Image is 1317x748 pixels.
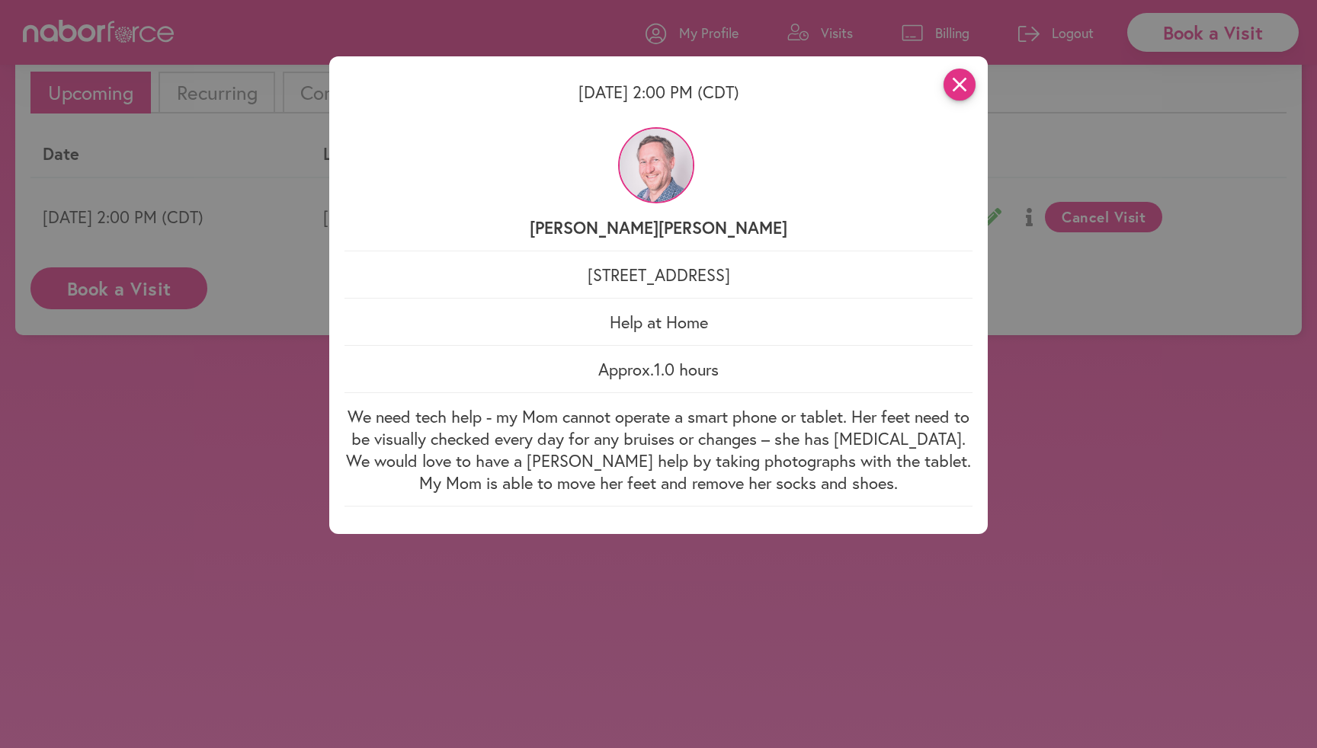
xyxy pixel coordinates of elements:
[944,69,976,101] i: close
[344,264,973,286] p: [STREET_ADDRESS]
[344,405,973,494] p: We need tech help - my Mom cannot operate a smart phone or tablet. Her feet need to be visually c...
[618,127,694,203] img: NxvwZrjcSNy8MuiaCSZu
[578,81,739,103] span: [DATE] 2:00 PM (CDT)
[344,216,973,238] p: [PERSON_NAME] [PERSON_NAME]
[344,358,973,380] p: Approx. 1.0 hours
[344,311,973,333] p: Help at Home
